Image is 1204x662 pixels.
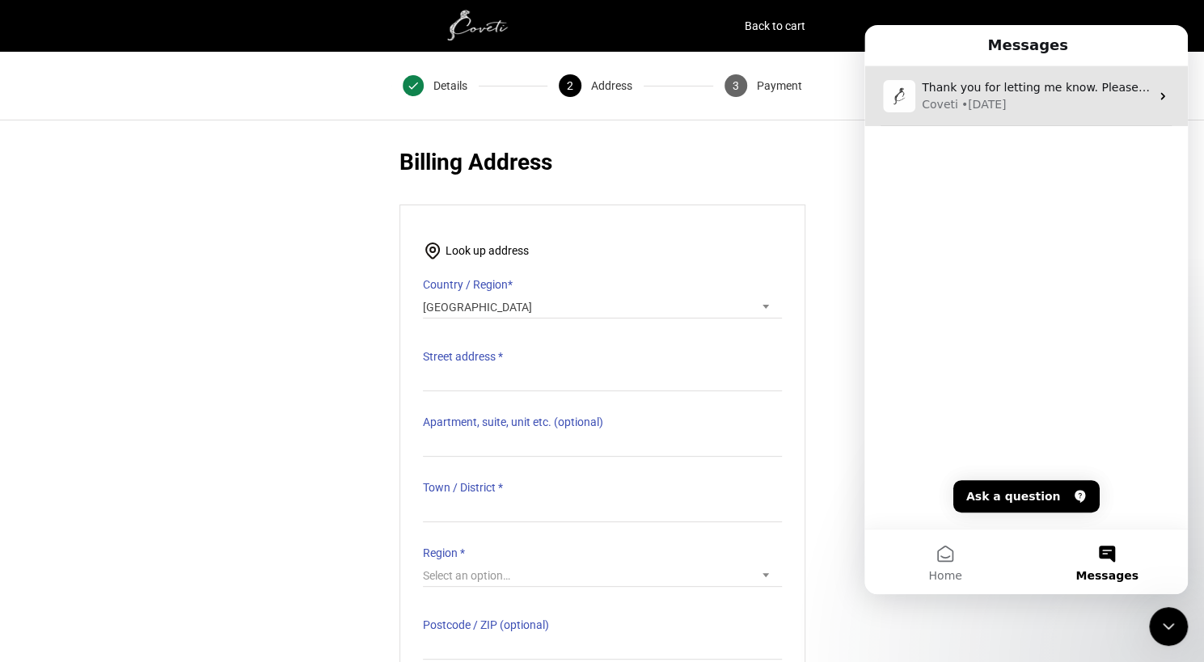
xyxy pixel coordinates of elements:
span: 3 [725,74,747,97]
span: (optional) [554,415,603,428]
span: Country / Region [423,296,782,318]
button: 1 Details [391,52,479,120]
label: Postcode / ZIP [423,614,782,636]
button: 3 Payment [713,52,813,120]
span: Address [591,74,632,97]
label: Town / District [423,476,782,499]
button: Messages [162,504,323,569]
span: Messages [211,545,273,556]
button: 2 Address [547,52,644,120]
span: Details [433,74,467,97]
div: • [DATE] [97,71,142,88]
span: 2 [559,74,581,97]
div: Coveti [57,71,94,88]
iframe: Intercom live chat [1149,607,1188,646]
label: Street address [423,345,782,368]
a: Back to cart [745,15,805,37]
span: Thank you for letting me know. Please take your time, and if you need any further assistance, fee... [57,56,779,69]
button: Ask a question [89,455,235,487]
label: Country / Region [423,273,782,296]
button: Look up address [423,239,529,262]
iframe: Intercom live chat [864,25,1188,594]
span: Hong Kong [423,296,782,318]
label: Apartment, suite, unit etc. [423,411,782,433]
span: Home [64,545,97,556]
h2: Billing Address [399,146,805,179]
span: 1 [403,75,424,96]
span: Payment [757,74,802,97]
span: (optional) [500,618,549,631]
label: Region [423,542,782,564]
span: Select an option… [423,569,510,582]
span: Region [423,564,782,587]
img: white1.png [399,10,561,42]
